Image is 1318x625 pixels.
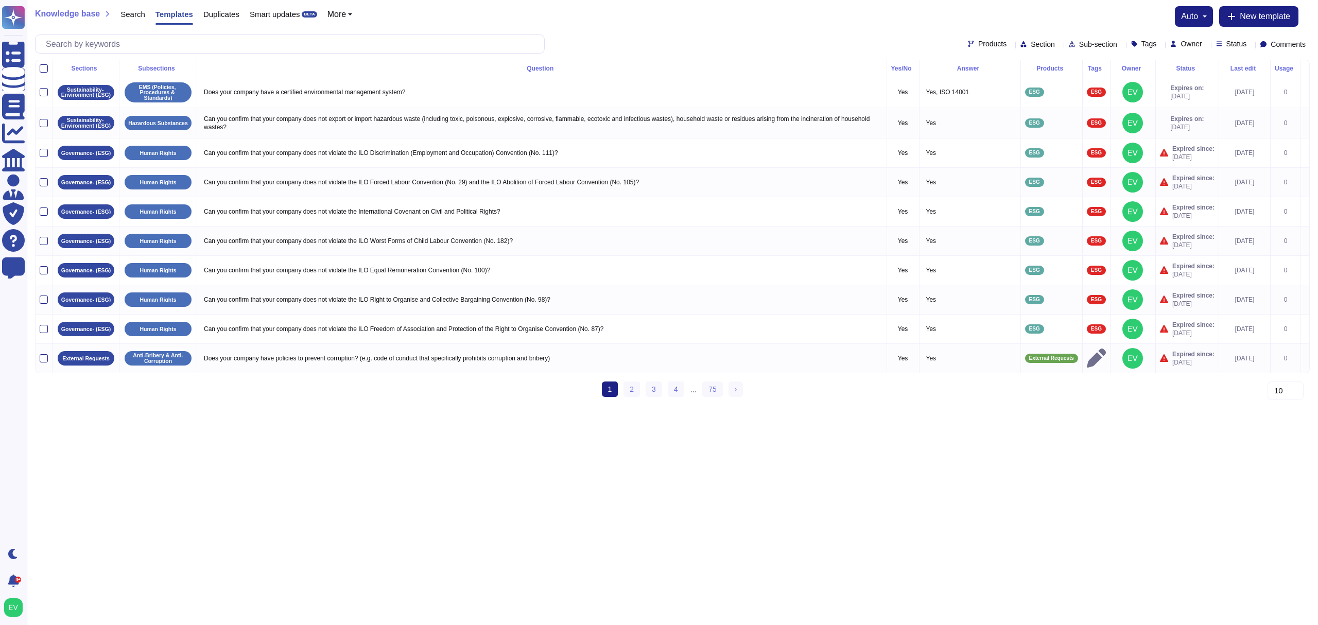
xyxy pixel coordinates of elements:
[1170,123,1204,131] span: [DATE]
[201,322,882,336] p: Can you confirm that your company does not violate the ILO Freedom of Association and Protection ...
[61,87,111,98] p: Sustainability- Environment (ESG)
[1172,329,1215,337] span: [DATE]
[1160,65,1215,72] div: Status
[891,237,915,245] p: Yes
[1223,296,1266,304] div: [DATE]
[57,65,115,72] div: Sections
[120,10,145,18] span: Search
[1172,182,1215,190] span: [DATE]
[140,268,176,273] p: Human Rights
[1223,237,1266,245] div: [DATE]
[1223,325,1266,333] div: [DATE]
[201,293,882,306] p: Can you confirm that your company does not violate the ILO Right to Organise and Collective Barga...
[201,205,882,218] p: Can you confirm that your company does not violate the International Covenant on Civil and Politi...
[1275,149,1296,157] div: 0
[203,10,239,18] span: Duplicates
[62,356,110,361] p: External Requests
[1122,319,1143,339] img: user
[1219,6,1298,27] button: New template
[1029,90,1040,95] span: ESG
[1275,325,1296,333] div: 0
[924,264,1016,277] p: Yes
[668,381,684,397] a: 4
[140,238,176,244] p: Human Rights
[1181,40,1202,47] span: Owner
[124,65,193,72] div: Subsections
[1172,174,1215,182] span: Expired since:
[61,209,111,215] p: Governance- (ESG)
[61,238,111,244] p: Governance- (ESG)
[1172,153,1215,161] span: [DATE]
[1223,354,1266,362] div: [DATE]
[891,178,915,186] p: Yes
[1122,231,1143,251] img: user
[201,234,882,248] p: Can you confirm that your company does not violate the ILO Worst Forms of Child Labour Convention...
[1181,12,1207,21] button: auto
[924,205,1016,218] p: Yes
[128,84,188,101] p: EMS (Policies, Procedures & Standards)
[327,10,353,19] button: More
[690,381,697,398] div: ...
[302,11,317,18] div: BETA
[1115,65,1151,72] div: Owner
[1223,266,1266,274] div: [DATE]
[924,176,1016,189] p: Yes
[891,149,915,157] p: Yes
[1172,291,1215,300] span: Expired since:
[1031,41,1055,48] span: Section
[61,268,111,273] p: Governance- (ESG)
[1223,65,1266,72] div: Last edit
[1275,296,1296,304] div: 0
[41,35,544,53] input: Search by keywords
[140,297,176,303] p: Human Rights
[1223,149,1266,157] div: [DATE]
[924,234,1016,248] p: Yes
[61,180,111,185] p: Governance- (ESG)
[1172,145,1215,153] span: Expired since:
[140,180,176,185] p: Human Rights
[1122,113,1143,133] img: user
[1091,326,1102,332] span: ESG
[1226,40,1247,47] span: Status
[128,120,188,126] p: Hazardous Substances
[924,85,1016,99] p: Yes, ISO 14001
[1079,41,1117,48] span: Sub-section
[155,10,193,18] span: Templates
[1275,178,1296,186] div: 0
[891,65,915,72] div: Yes/No
[1029,150,1040,155] span: ESG
[1025,65,1078,72] div: Products
[1087,65,1106,72] div: Tags
[1181,12,1198,21] span: auto
[1172,350,1215,358] span: Expired since:
[602,381,618,397] span: 1
[250,10,300,18] span: Smart updates
[1275,354,1296,362] div: 0
[1223,88,1266,96] div: [DATE]
[891,354,915,362] p: Yes
[1122,260,1143,281] img: user
[15,577,21,583] div: 9+
[1170,92,1204,100] span: [DATE]
[1029,326,1040,332] span: ESG
[1122,172,1143,193] img: user
[1029,209,1040,214] span: ESG
[140,326,176,332] p: Human Rights
[1275,237,1296,245] div: 0
[1240,12,1290,21] span: New template
[61,297,111,303] p: Governance- (ESG)
[1029,297,1040,302] span: ESG
[702,381,723,397] a: 75
[646,381,662,397] a: 3
[924,146,1016,160] p: Yes
[1172,212,1215,220] span: [DATE]
[1223,119,1266,127] div: [DATE]
[201,65,882,72] div: Question
[1029,356,1074,361] span: External Requests
[1275,88,1296,96] div: 0
[891,207,915,216] p: Yes
[1029,268,1040,273] span: ESG
[623,381,640,397] a: 2
[2,596,30,619] button: user
[924,116,1016,130] p: Yes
